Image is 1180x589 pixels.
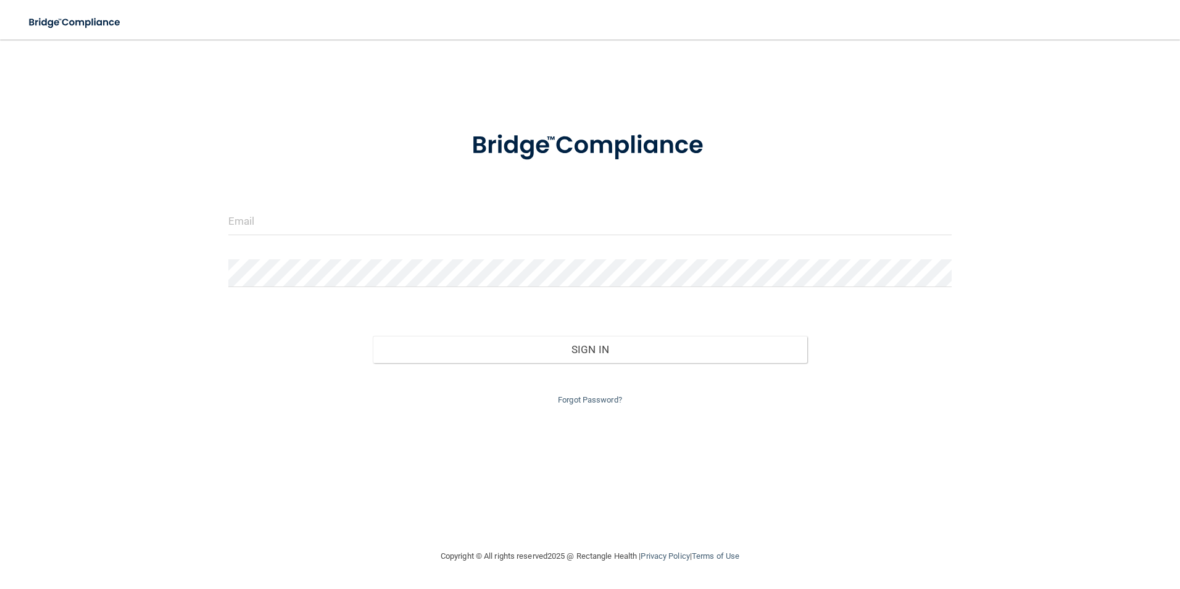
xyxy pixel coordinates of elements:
[373,336,807,363] button: Sign In
[365,537,815,576] div: Copyright © All rights reserved 2025 @ Rectangle Health | |
[446,114,734,178] img: bridge_compliance_login_screen.278c3ca4.svg
[19,10,132,35] img: bridge_compliance_login_screen.278c3ca4.svg
[641,551,689,561] a: Privacy Policy
[692,551,739,561] a: Terms of Use
[228,207,952,235] input: Email
[558,395,622,404] a: Forgot Password?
